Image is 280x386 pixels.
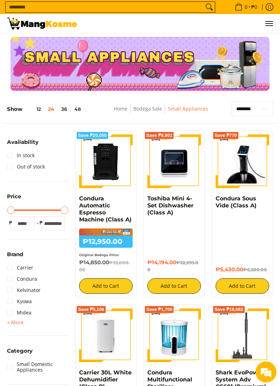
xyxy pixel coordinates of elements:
h5: Show [7,106,84,113]
button: Add to Cart [79,278,133,294]
span: Save ₱18,082 [215,307,243,312]
button: 12 [22,106,44,112]
img: Condura Automatic Espresso Machine (Class A) [79,134,133,188]
del: ₱33,000.00 [79,260,129,272]
span: Brand [7,252,23,257]
summary: Open [7,194,21,204]
span: + More [7,320,23,325]
a: Out of stock [7,161,45,172]
span: Save ₱20,050 [78,133,107,138]
img: Small Appliances l Mang Kosme: Home Appliances Warehouse Sale [7,18,77,29]
span: Save ₱8,801 [146,133,173,138]
button: Menu [265,14,273,33]
a: Small Domestic Appliances [7,359,68,375]
span: Save ₱770 [215,133,237,138]
a: Kyowa [7,296,32,307]
img: Condura Multifunctional Sterilizer (Class A) [147,308,201,362]
summary: Open [7,348,33,359]
img: Toshiba Mini 4-Set Dishwasher (Class A) [147,134,201,188]
small: Original Bodega Price: [79,253,119,257]
summary: Open [7,252,23,262]
h6: ₱5,430.00 [216,266,269,273]
a: Toshiba Mini 4-Set Dishwasher (Class A) [147,195,194,216]
summary: Open [7,139,38,150]
h6: ₱14,850.00 [79,259,133,273]
button: Search [204,2,215,12]
nav: Breadcrumbs [98,105,225,120]
a: Small Appliances [168,105,208,112]
del: ₱6,200.00 [243,267,267,272]
span: Save ₱5,106 [78,307,104,312]
a: Midea [7,307,31,318]
span: Price [7,194,21,199]
button: 48 [71,106,84,112]
a: Condura [7,273,37,285]
span: • [233,3,259,11]
span: ₱ [7,219,14,226]
a: In stock [7,150,35,161]
del: ₱22,995.00 [147,260,198,272]
span: ₱ [38,219,45,226]
nav: Main Menu [84,14,273,33]
a: Bodega Sale [133,105,162,112]
button: Add to Cart [216,278,269,294]
h6: ₱14,194.00 [147,259,201,273]
img: carrier-30-liter-dehumidier-premium-full-view-mang-kosme [79,308,133,362]
a: Home [114,105,127,112]
span: 0 [244,5,248,9]
a: Kelvinator [7,285,41,296]
span: Category [7,348,33,353]
span: Availability [7,139,38,145]
a: Condura Sous Vide (Class A) [216,195,257,209]
img: shark-evopower-wireless-vacuum-full-view-mang-kosme [216,308,269,362]
button: Add to Cart [147,278,201,294]
img: Condura Sous Vide (Class A) [216,134,269,188]
ul: Customer Navigation [84,14,273,33]
h6: ₱12,950.00 [79,235,133,248]
a: Condura Automatic Espresso Machine (Class A) [79,195,132,223]
summary: Open [7,318,23,327]
button: 36 [58,106,71,112]
span: Save ₱1,700 [146,307,173,312]
a: Carrier [7,262,33,273]
button: 24 [44,106,58,112]
span: ₱0 [250,5,258,9]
